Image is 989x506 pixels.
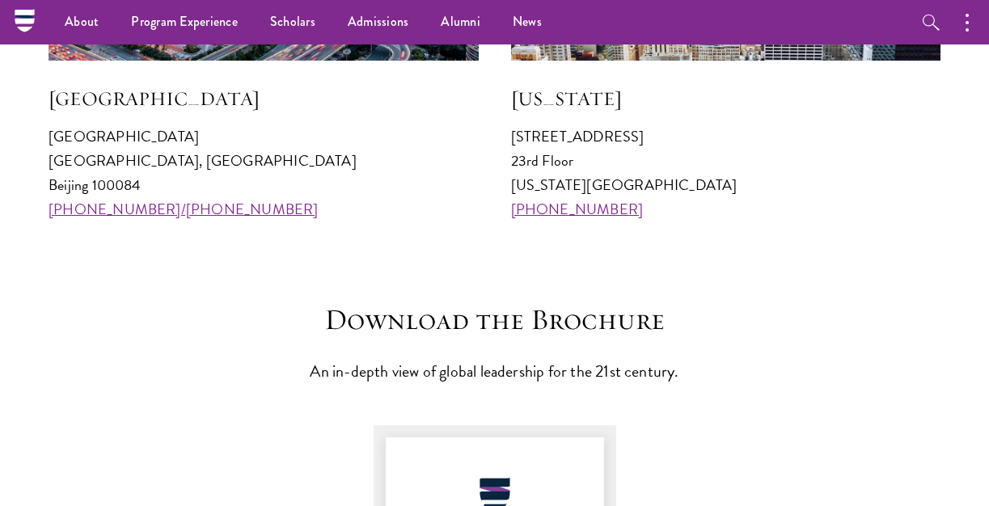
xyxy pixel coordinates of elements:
[244,357,746,385] p: An in-depth view of global leadership for the 21st century.
[49,198,319,220] a: [PHONE_NUMBER]/[PHONE_NUMBER]
[49,85,479,112] h5: [GEOGRAPHIC_DATA]
[511,124,941,221] p: [STREET_ADDRESS] 23rd Floor [US_STATE][GEOGRAPHIC_DATA]
[49,124,479,221] p: [GEOGRAPHIC_DATA] [GEOGRAPHIC_DATA], [GEOGRAPHIC_DATA] Beijing 100084
[244,302,746,337] h3: Download the Brochure
[511,85,941,112] h5: [US_STATE]
[511,198,644,220] a: [PHONE_NUMBER]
